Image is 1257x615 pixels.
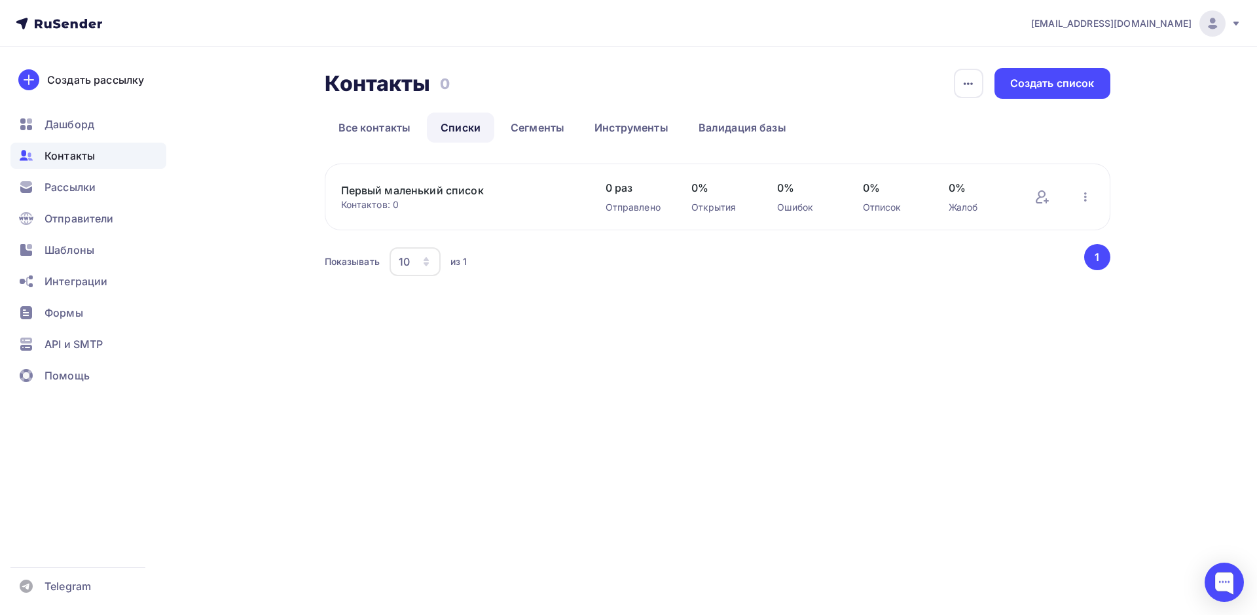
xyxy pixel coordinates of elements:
[1084,244,1110,270] button: Go to page 1
[10,205,166,232] a: Отправители
[427,113,494,143] a: Списки
[10,143,166,169] a: Контакты
[10,237,166,263] a: Шаблоны
[399,254,410,270] div: 10
[45,305,83,321] span: Формы
[45,368,90,383] span: Помощь
[497,113,578,143] a: Сегменты
[45,179,96,195] span: Рассылки
[389,247,441,277] button: 10
[1031,17,1192,30] span: [EMAIL_ADDRESS][DOMAIN_NAME]
[341,198,579,211] div: Контактов: 0
[341,183,564,198] a: Первый маленький список
[47,72,144,88] div: Создать рассылку
[45,116,94,132] span: Дашборд
[606,201,665,214] div: Отправлено
[777,180,837,196] span: 0%
[1010,76,1095,91] div: Создать список
[581,113,682,143] a: Инструменты
[691,201,751,214] div: Открытия
[440,75,450,93] h3: 0
[325,71,431,97] h2: Контакты
[10,300,166,326] a: Формы
[45,148,95,164] span: Контакты
[450,255,467,268] div: из 1
[325,113,425,143] a: Все контакты
[863,180,922,196] span: 0%
[1082,244,1110,270] ul: Pagination
[45,211,114,226] span: Отправители
[45,336,103,352] span: API и SMTP
[10,111,166,137] a: Дашборд
[1031,10,1241,37] a: [EMAIL_ADDRESS][DOMAIN_NAME]
[10,174,166,200] a: Рассылки
[863,201,922,214] div: Отписок
[949,180,1008,196] span: 0%
[691,180,751,196] span: 0%
[949,201,1008,214] div: Жалоб
[45,578,91,594] span: Telegram
[606,180,665,196] span: 0 раз
[685,113,800,143] a: Валидация базы
[777,201,837,214] div: Ошибок
[45,242,94,258] span: Шаблоны
[45,273,107,289] span: Интеграции
[325,255,380,268] div: Показывать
